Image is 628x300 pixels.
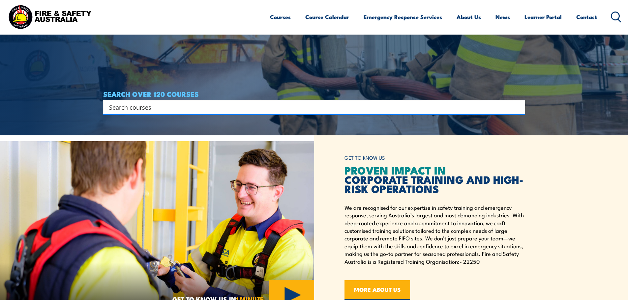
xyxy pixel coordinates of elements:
input: Search input [109,102,511,112]
h2: CORPORATE TRAINING AND HIGH-RISK OPERATIONS [344,165,525,193]
p: We are recognised for our expertise in safety training and emergency response, serving Australia’... [344,204,525,265]
a: MORE ABOUT US [344,280,410,300]
h4: SEARCH OVER 120 COURSES [103,90,525,97]
a: Courses [270,8,291,26]
span: PROVEN IMPACT IN [344,162,446,178]
form: Search form [110,102,512,112]
a: Contact [576,8,597,26]
a: Learner Portal [524,8,562,26]
button: Search magnifier button [514,102,523,112]
a: Emergency Response Services [364,8,442,26]
h6: GET TO KNOW US [344,152,525,164]
a: News [495,8,510,26]
a: About Us [457,8,481,26]
a: Course Calendar [305,8,349,26]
